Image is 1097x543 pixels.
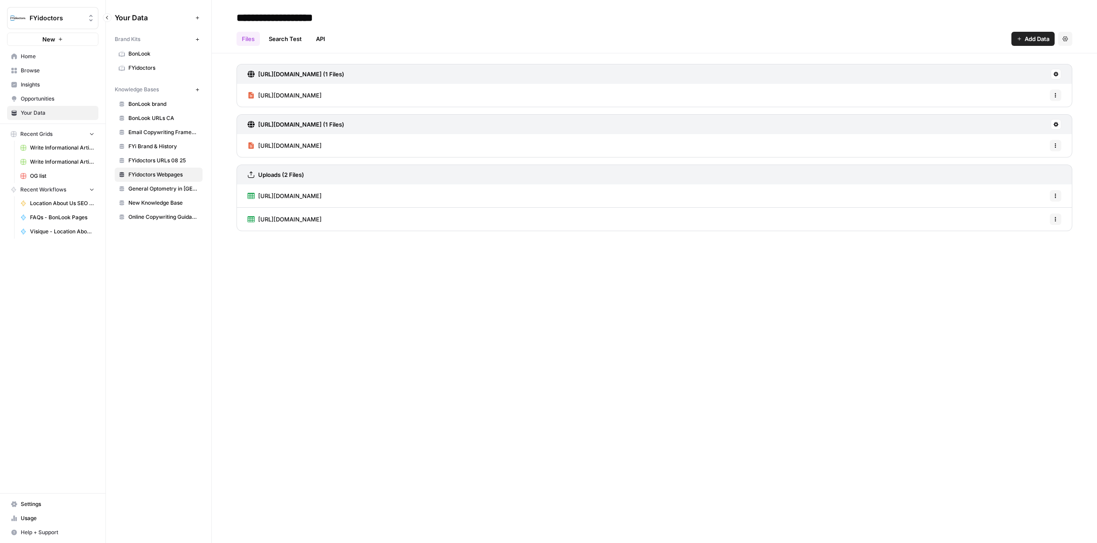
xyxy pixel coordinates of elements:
[248,208,322,231] a: [URL][DOMAIN_NAME]
[128,142,199,150] span: FYi Brand & History
[7,106,98,120] a: Your Data
[30,213,94,221] span: FAQs - BonLook Pages
[248,115,344,134] a: [URL][DOMAIN_NAME] (1 Files)
[258,170,304,179] h3: Uploads (2 Files)
[115,86,159,94] span: Knowledge Bases
[16,169,98,183] a: OG list
[21,109,94,117] span: Your Data
[258,91,322,100] span: [URL][DOMAIN_NAME]
[16,141,98,155] a: Write Informational Article - BonLook
[16,196,98,210] a: Location About Us SEO Optimized Copy
[311,32,331,46] a: API
[248,134,322,157] a: [URL][DOMAIN_NAME]
[248,184,322,207] a: [URL][DOMAIN_NAME]
[128,100,199,108] span: BonLook brand
[115,61,203,75] a: FYidoctors
[248,64,344,84] a: [URL][DOMAIN_NAME] (1 Files)
[20,130,53,138] span: Recent Grids
[115,154,203,168] a: FYidoctors URLs 08 25
[7,127,98,141] button: Recent Grids
[1025,34,1049,43] span: Add Data
[115,182,203,196] a: General Optometry in [GEOGRAPHIC_DATA]
[237,32,260,46] a: Files
[7,78,98,92] a: Insights
[7,49,98,64] a: Home
[7,497,98,511] a: Settings
[1011,32,1055,46] button: Add Data
[248,165,304,184] a: Uploads (2 Files)
[263,32,307,46] a: Search Test
[128,157,199,165] span: FYidoctors URLs 08 25
[7,183,98,196] button: Recent Workflows
[7,33,98,46] button: New
[258,191,322,200] span: [URL][DOMAIN_NAME]
[10,10,26,26] img: FYidoctors Logo
[16,225,98,239] a: Visique - Location About Us - Translation
[128,171,199,179] span: FYidoctors Webpages
[7,92,98,106] a: Opportunities
[21,95,94,103] span: Opportunities
[30,228,94,236] span: Visique - Location About Us - Translation
[258,141,322,150] span: [URL][DOMAIN_NAME]
[7,525,98,539] button: Help + Support
[30,172,94,180] span: OG list
[128,213,199,221] span: Online Copywriting Guidance
[128,114,199,122] span: BonLook URLs CA
[21,81,94,89] span: Insights
[30,144,94,152] span: Write Informational Article - BonLook
[21,528,94,536] span: Help + Support
[128,64,199,72] span: FYidoctors
[115,47,203,61] a: BonLook
[115,12,192,23] span: Your Data
[115,35,140,43] span: Brand Kits
[128,128,199,136] span: Email Copywriting Framework
[258,70,344,79] h3: [URL][DOMAIN_NAME] (1 Files)
[248,84,322,107] a: [URL][DOMAIN_NAME]
[21,67,94,75] span: Browse
[258,120,344,129] h3: [URL][DOMAIN_NAME] (1 Files)
[21,52,94,60] span: Home
[30,14,83,22] span: FYidoctors
[16,155,98,169] a: Write Informational Article
[115,111,203,125] a: BonLook URLs CA
[115,139,203,154] a: FYi Brand & History
[115,210,203,224] a: Online Copywriting Guidance
[20,186,66,194] span: Recent Workflows
[30,158,94,166] span: Write Informational Article
[128,199,199,207] span: New Knowledge Base
[115,196,203,210] a: New Knowledge Base
[30,199,94,207] span: Location About Us SEO Optimized Copy
[7,64,98,78] a: Browse
[128,50,199,58] span: BonLook
[115,168,203,182] a: FYidoctors Webpages
[115,97,203,111] a: BonLook brand
[21,514,94,522] span: Usage
[21,500,94,508] span: Settings
[7,511,98,525] a: Usage
[7,7,98,29] button: Workspace: FYidoctors
[42,35,55,44] span: New
[16,210,98,225] a: FAQs - BonLook Pages
[115,125,203,139] a: Email Copywriting Framework
[128,185,199,193] span: General Optometry in [GEOGRAPHIC_DATA]
[258,215,322,224] span: [URL][DOMAIN_NAME]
